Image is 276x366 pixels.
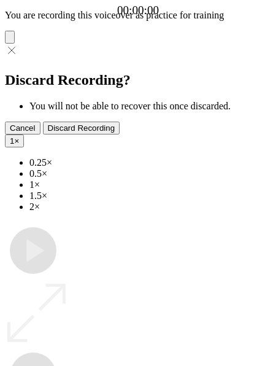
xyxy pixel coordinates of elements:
li: 0.5× [29,168,271,179]
button: Discard Recording [43,122,120,134]
button: 1× [5,134,24,147]
li: 2× [29,201,271,212]
p: You are recording this voiceover as practice for training [5,10,271,21]
span: 1 [10,136,14,146]
li: 0.25× [29,157,271,168]
li: You will not be able to recover this once discarded. [29,101,271,112]
h2: Discard Recording? [5,72,271,88]
li: 1× [29,179,271,190]
button: Cancel [5,122,40,134]
li: 1.5× [29,190,271,201]
a: 00:00:00 [117,4,159,17]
